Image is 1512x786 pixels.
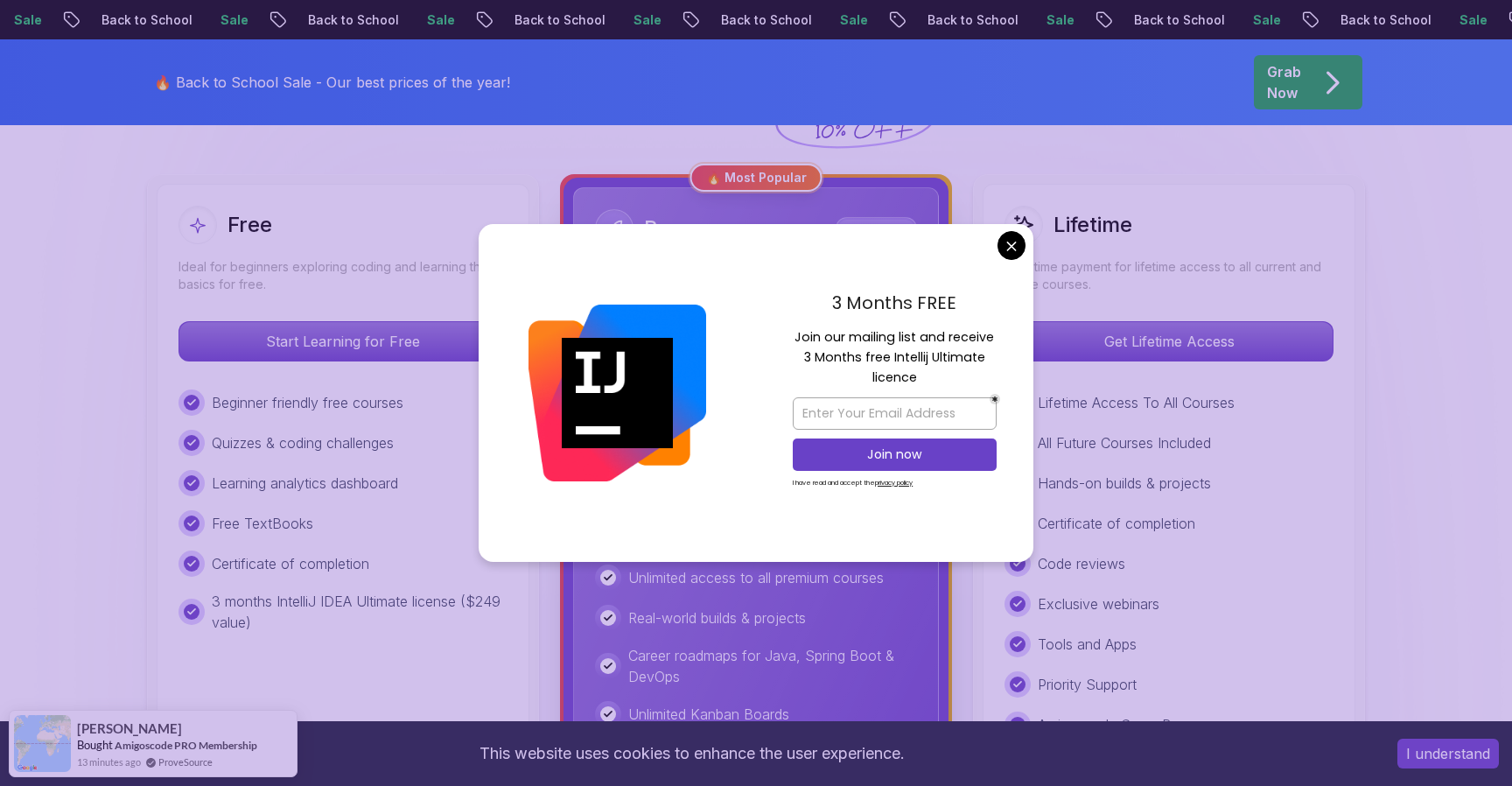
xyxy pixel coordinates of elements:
[1391,11,1447,29] p: Sale
[1038,553,1125,574] p: Code reviews
[1005,322,1333,361] p: Get Lifetime Access
[212,513,313,534] p: Free TextBooks
[13,734,1371,773] div: This website uses cookies to enhance the user experience.
[446,11,565,29] p: Back to School
[77,738,113,752] span: Bought
[859,11,978,29] p: Back to School
[628,567,884,588] p: Unlimited access to all premium courses
[212,392,403,413] p: Beginner friendly free courses
[212,473,398,494] p: Learning analytics dashboard
[77,754,141,769] span: 13 minutes ago
[77,721,182,736] span: [PERSON_NAME]
[178,258,507,293] p: Ideal for beginners exploring coding and learning the basics for free.
[33,11,152,29] p: Back to School
[1038,513,1195,534] p: Certificate of completion
[1053,211,1132,239] h2: Lifetime
[212,591,507,633] p: 3 months IntelliJ IDEA Ultimate license ($249 value)
[1004,258,1333,293] p: One-time payment for lifetime access to all current and future courses.
[653,11,772,29] p: Back to School
[154,72,510,93] p: 🔥 Back to School Sale - Our best prices of the year!
[565,11,621,29] p: Sale
[212,432,394,453] p: Quizzes & coding challenges
[1004,333,1333,350] a: Get Lifetime Access
[1267,61,1301,103] p: Grab Now
[628,645,917,687] p: Career roadmaps for Java, Spring Boot & DevOps
[1272,11,1391,29] p: Back to School
[14,715,71,772] img: provesource social proof notification image
[158,754,213,769] a: ProveSource
[212,553,369,574] p: Certificate of completion
[1038,674,1137,695] p: Priority Support
[1185,11,1241,29] p: Sale
[1038,593,1159,614] p: Exclusive webinars
[1038,392,1235,413] p: Lifetime Access To All Courses
[1038,634,1137,655] p: Tools and Apps
[1066,11,1185,29] p: Back to School
[978,11,1034,29] p: Sale
[1038,714,1188,735] p: Amigoscode Swag Box
[1004,321,1333,361] button: Get Lifetime Access
[628,704,789,725] p: Unlimited Kanban Boards
[838,220,914,237] p: Best Value
[644,214,678,242] h2: Pro
[178,333,507,350] a: Start Learning for Free
[152,11,208,29] p: Sale
[227,211,272,239] h2: Free
[359,11,415,29] p: Sale
[115,738,257,753] a: Amigoscode PRO Membership
[240,11,359,29] p: Back to School
[1038,432,1211,453] p: All Future Courses Included
[178,321,507,361] button: Start Learning for Free
[772,11,828,29] p: Sale
[1397,739,1499,768] button: Accept cookies
[1038,473,1211,494] p: Hands-on builds & projects
[179,322,507,361] p: Start Learning for Free
[628,607,806,628] p: Real-world builds & projects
